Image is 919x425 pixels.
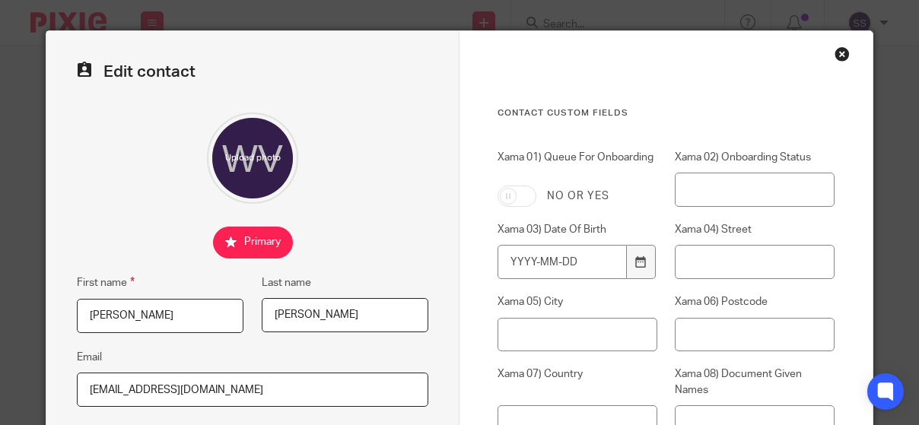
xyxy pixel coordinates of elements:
label: Xama 03) Date Of Birth [498,222,657,237]
label: Xama 07) Country [498,366,657,398]
label: Xama 01) Queue For Onboarding [498,150,657,174]
label: Xama 04) Street [675,222,835,237]
label: Xama 08) Document Given Names [675,366,835,398]
label: First name [77,274,135,291]
input: YYYY-MM-DD [498,245,627,279]
label: Xama 02) Onboarding Status [675,150,835,165]
label: Last name [262,275,311,290]
label: No or yes [547,189,609,204]
label: Email [77,350,102,365]
h3: Contact Custom fields [498,107,835,119]
label: Xama 06) Postcode [675,294,835,309]
h2: Edit contact [77,62,428,82]
label: Xama 05) City [498,294,657,309]
div: Close this dialog window [835,46,850,62]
